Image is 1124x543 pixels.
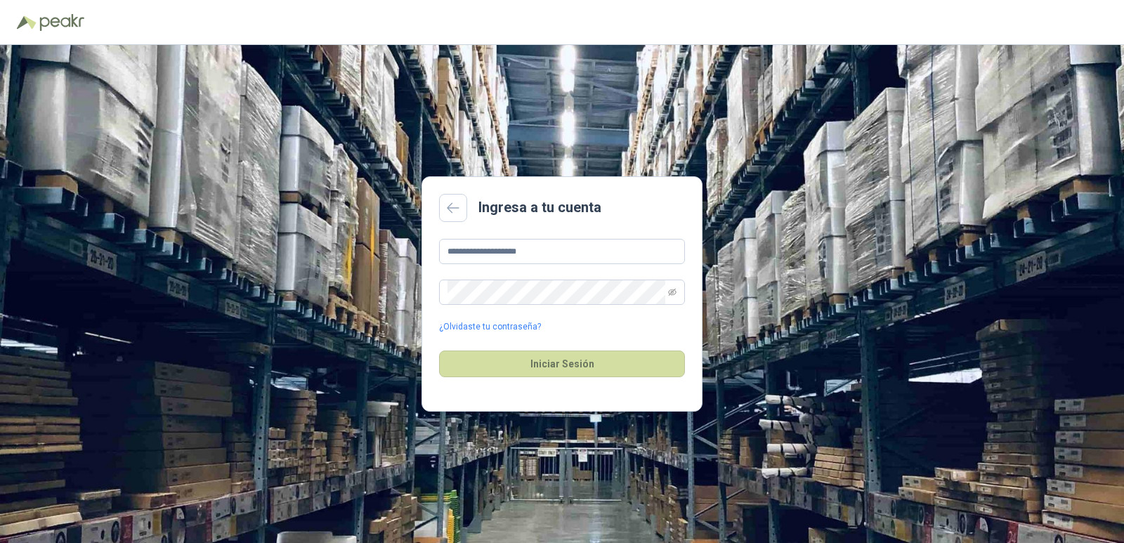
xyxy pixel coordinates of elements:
h2: Ingresa a tu cuenta [478,197,601,218]
span: eye-invisible [668,288,677,296]
img: Peakr [39,14,84,31]
button: Iniciar Sesión [439,351,685,377]
a: ¿Olvidaste tu contraseña? [439,320,541,334]
img: Logo [17,15,37,30]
